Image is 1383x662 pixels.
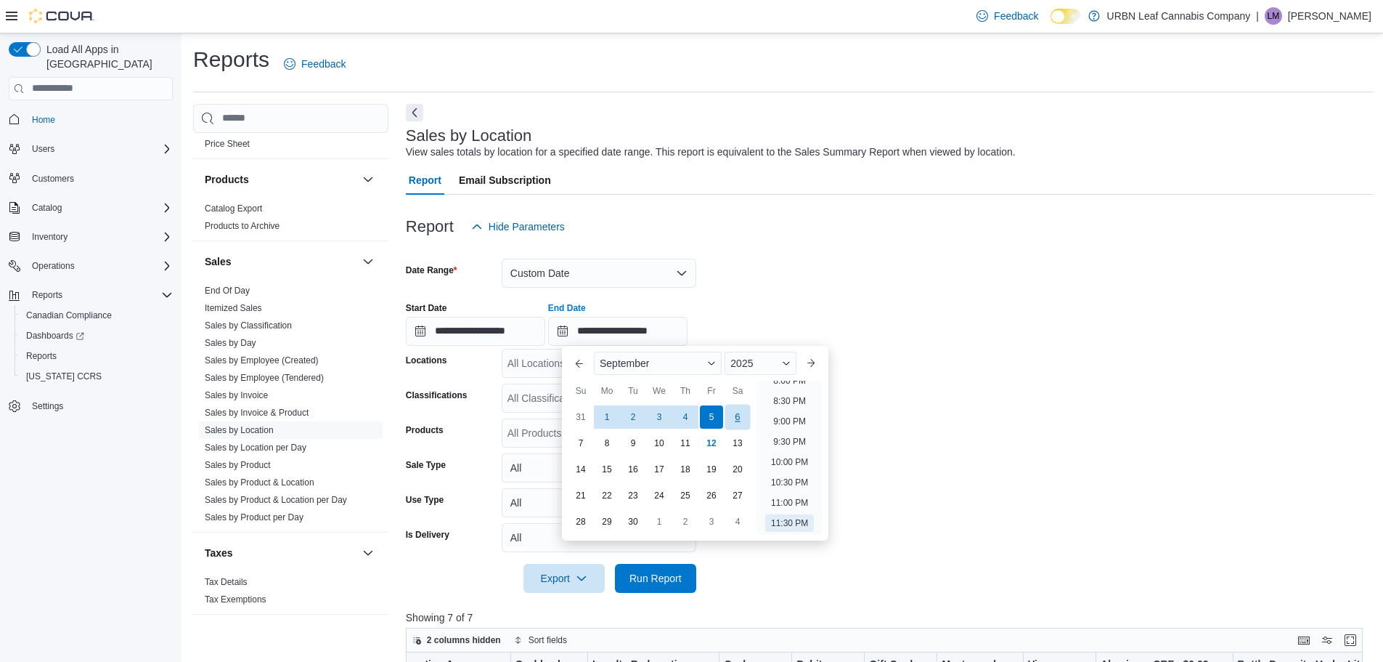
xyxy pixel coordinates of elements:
[406,459,446,471] label: Sale Type
[26,140,60,158] button: Users
[502,488,696,517] button: All
[621,510,645,533] div: day-30
[569,458,592,481] div: day-14
[205,254,232,269] h3: Sales
[3,139,179,159] button: Users
[569,379,592,403] div: Su
[406,265,457,276] label: Date Range
[32,289,62,301] span: Reports
[359,171,377,188] button: Products
[26,257,173,275] span: Operations
[26,310,112,321] span: Canadian Compliance
[15,305,179,326] button: Canadian Compliance
[595,405,619,429] div: day-1
[359,544,377,562] button: Taxes
[205,594,266,605] span: Tax Exemptions
[32,173,74,185] span: Customers
[502,453,696,483] button: All
[767,392,812,410] li: 8:30 PM
[648,379,671,403] div: We
[32,143,54,155] span: Users
[205,495,347,505] a: Sales by Product & Location per Day
[595,379,619,403] div: Mo
[205,254,356,269] button: Sales
[32,202,62,214] span: Catalog
[26,397,173,415] span: Settings
[548,317,688,346] input: Press the down key to enter a popover containing a calendar. Press the escape key to close the po...
[1318,631,1336,649] button: Display options
[193,573,388,614] div: Taxes
[193,200,388,241] div: Products
[32,114,55,126] span: Home
[26,169,173,187] span: Customers
[674,432,697,455] div: day-11
[26,350,57,362] span: Reports
[459,166,551,195] span: Email Subscription
[767,413,812,430] li: 9:00 PM
[1256,7,1259,25] p: |
[406,317,545,346] input: Press the down key to open a popover containing a calendar.
[3,256,179,276] button: Operations
[205,172,249,187] h3: Products
[32,260,75,272] span: Operations
[674,484,697,507] div: day-25
[205,320,292,331] span: Sales by Classification
[994,9,1038,23] span: Feedback
[621,379,645,403] div: Tu
[205,203,262,214] span: Catalog Export
[205,442,306,453] span: Sales by Location per Day
[205,425,274,435] a: Sales by Location
[205,355,319,366] a: Sales by Employee (Created)
[407,631,507,649] button: 2 columns hidden
[26,140,173,158] span: Users
[15,366,179,387] button: [US_STATE] CCRS
[205,389,268,401] span: Sales by Invoice
[595,458,619,481] div: day-15
[971,1,1044,31] a: Feedback
[205,355,319,366] span: Sales by Employee (Created)
[569,484,592,507] div: day-21
[205,221,280,231] a: Products to Archive
[765,453,814,471] li: 10:00 PM
[15,326,179,346] a: Dashboards
[674,379,697,403] div: Th
[726,432,749,455] div: day-13
[205,477,314,488] a: Sales by Product & Location
[205,459,271,471] span: Sales by Product
[205,512,303,522] a: Sales by Product per Day
[406,355,447,366] label: Locations
[648,484,671,507] div: day-24
[193,135,388,158] div: Pricing
[205,460,271,470] a: Sales by Product
[32,231,68,243] span: Inventory
[205,373,324,383] a: Sales by Employee (Tendered)
[406,104,423,121] button: Next
[205,408,309,418] a: Sales by Invoice & Product
[20,327,90,344] a: Dashboards
[548,302,586,314] label: End Date
[406,610,1373,625] p: Showing 7 of 7
[359,253,377,270] button: Sales
[1288,7,1371,25] p: [PERSON_NAME]
[406,218,454,235] h3: Report
[427,634,501,646] span: 2 columns hidden
[765,494,814,512] li: 11:00 PM
[615,564,696,593] button: Run Report
[409,166,441,195] span: Report
[568,404,751,535] div: September, 2025
[569,432,592,455] div: day-7
[595,510,619,533] div: day-29
[205,390,268,400] a: Sales by Invoice
[406,302,447,314] label: Start Date
[205,138,250,150] span: Price Sheet
[1295,631,1313,649] button: Keyboard shortcuts
[595,432,619,455] div: day-8
[205,337,256,349] span: Sales by Day
[700,510,723,533] div: day-3
[205,286,250,296] a: End Of Day
[629,571,682,586] span: Run Report
[20,307,173,324] span: Canadian Compliance
[32,400,63,412] span: Settings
